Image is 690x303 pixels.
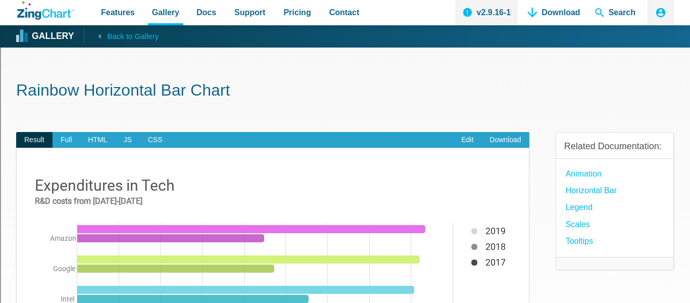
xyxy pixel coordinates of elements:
a: Back to Gallery [84,29,159,43]
span: Gallery [152,6,179,19]
span: Support [234,6,265,19]
strong: Gallery [32,32,74,41]
span: Contact [329,6,360,19]
a: ZingChart Logo. Click to return to the homepage [17,1,74,20]
span: Pricing [283,6,311,19]
a: Gallery [17,29,74,44]
span: Docs [196,6,216,19]
span: Back to Gallery [107,30,159,43]
span: Features [101,6,135,19]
